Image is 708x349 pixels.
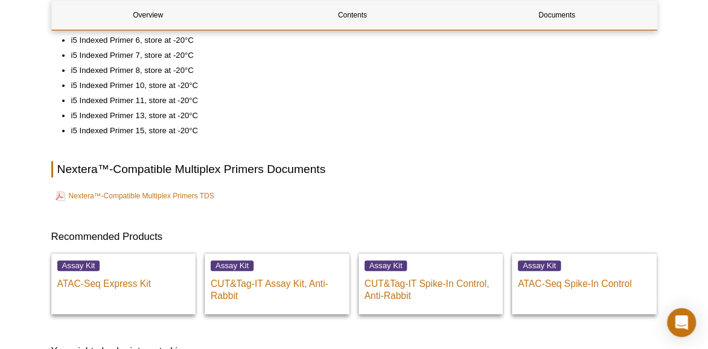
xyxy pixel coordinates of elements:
[71,49,645,61] li: i5 Indexed Primer 7, store at -20°C
[512,253,657,314] a: Assay Kit ATAC-Seq Spike-In Control
[71,110,645,122] li: i5 Indexed Primer 13, store at -20°C
[57,260,100,271] span: Assay Kit
[51,230,657,244] h3: Recommended Products
[71,125,645,137] li: i5 Indexed Primer 15, store at -20°C
[359,253,503,314] a: Assay Kit CUT&Tag-IT Spike-In Control, Anti-Rabbit
[71,64,645,77] li: i5 Indexed Primer 8, store at -20°C
[667,308,696,337] div: Open Intercom Messenger
[518,272,651,290] p: ATAC-Seq Spike-In Control
[71,34,645,46] li: i5 Indexed Primer 6, store at -20°C
[518,260,561,271] span: Assay Kit
[461,1,653,30] a: Documents
[256,1,448,30] a: Contents
[205,253,349,314] a: Assay Kit CUT&Tag-IT Assay Kit, Anti-Rabbit
[71,80,645,92] li: i5 Indexed Primer 10, store at -20°C
[365,272,497,302] p: CUT&Tag-IT Spike-In Control, Anti-Rabbit
[51,161,657,177] h2: Nextera™-Compatible Multiplex Primers Documents
[211,272,343,302] p: CUT&Tag-IT Assay Kit, Anti-Rabbit
[56,189,214,203] a: Nextera™-Compatible Multiplex Primers TDS
[51,253,196,314] a: Assay Kit ATAC-Seq Express Kit
[211,260,254,271] span: Assay Kit
[365,260,407,271] span: Assay Kit
[71,95,645,107] li: i5 Indexed Primer 11, store at -20°C
[52,1,244,30] a: Overview
[57,272,190,290] p: ATAC-Seq Express Kit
